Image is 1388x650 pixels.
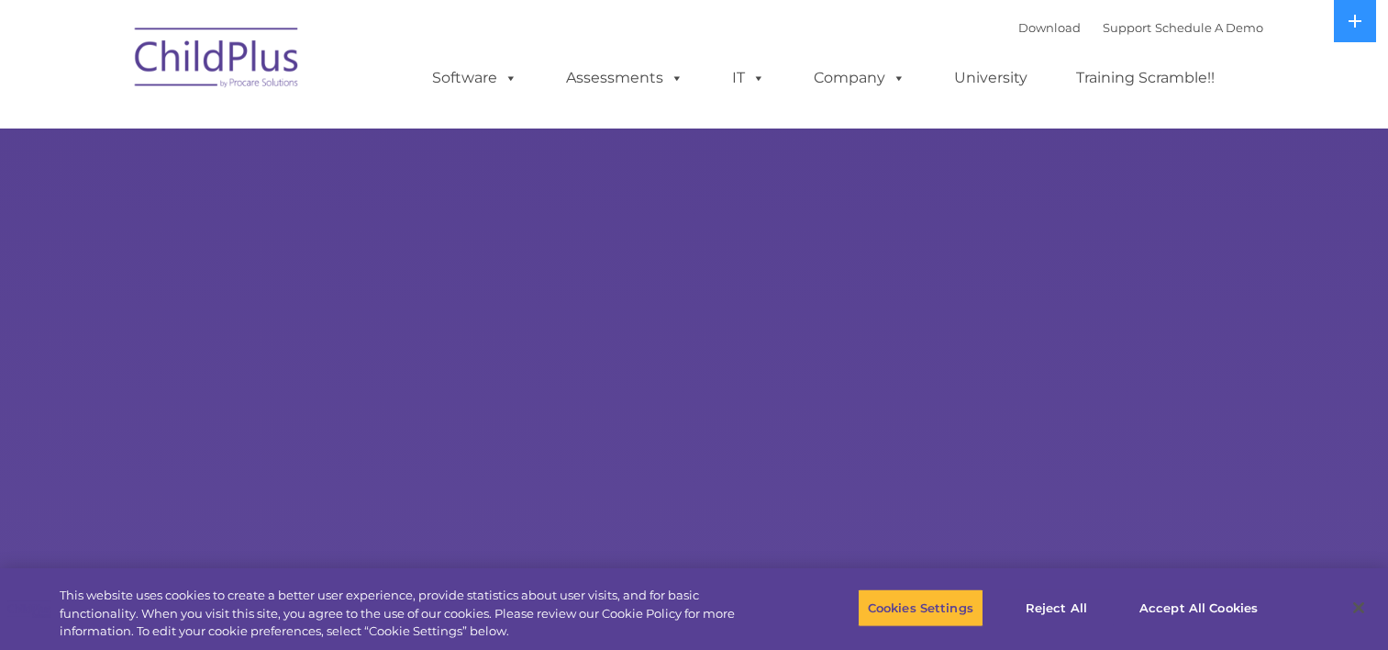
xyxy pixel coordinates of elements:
button: Accept All Cookies [1129,588,1268,627]
button: Cookies Settings [858,588,983,627]
div: This website uses cookies to create a better user experience, provide statistics about user visit... [60,587,763,641]
a: University [936,60,1046,96]
a: Assessments [548,60,702,96]
a: Company [795,60,924,96]
button: Close [1338,588,1379,628]
a: IT [714,60,783,96]
a: Training Scramble!! [1058,60,1233,96]
a: Software [414,60,536,96]
a: Schedule A Demo [1155,20,1263,35]
button: Reject All [999,588,1114,627]
a: Download [1018,20,1081,35]
a: Support [1103,20,1151,35]
font: | [1018,20,1263,35]
img: ChildPlus by Procare Solutions [126,15,309,106]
